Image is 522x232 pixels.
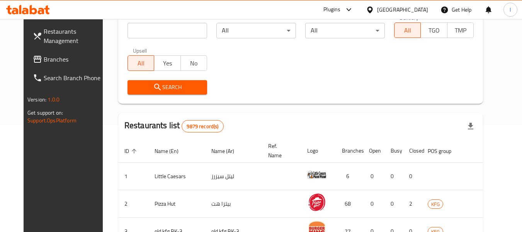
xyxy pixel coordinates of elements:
[27,22,111,50] a: Restaurants Management
[428,146,461,156] span: POS group
[384,163,403,190] td: 0
[148,190,205,218] td: Pizza Hut
[148,163,205,190] td: Little Caesars
[27,95,46,105] span: Version:
[180,55,207,71] button: No
[44,55,105,64] span: Branches
[48,95,60,105] span: 1.0.0
[394,22,421,38] button: All
[134,82,201,92] span: Search
[363,139,384,163] th: Open
[44,73,105,82] span: Search Branch Phone
[182,123,223,130] span: 9879 record(s)
[133,48,147,53] label: Upsell
[403,163,422,190] td: 0
[377,5,428,14] div: [GEOGRAPHIC_DATA]
[27,108,63,118] span: Get support on:
[336,190,363,218] td: 68
[398,25,418,36] span: All
[363,190,384,218] td: 0
[403,190,422,218] td: 2
[447,22,474,38] button: TMP
[154,55,180,71] button: Yes
[118,190,148,218] td: 2
[403,139,422,163] th: Closed
[27,50,111,69] a: Branches
[510,5,511,14] span: l
[211,146,244,156] span: Name (Ar)
[424,25,444,36] span: TGO
[157,58,177,69] span: Yes
[27,69,111,87] a: Search Branch Phone
[363,163,384,190] td: 0
[124,146,139,156] span: ID
[384,190,403,218] td: 0
[451,25,471,36] span: TMP
[323,5,340,14] div: Plugins
[400,15,419,20] label: Delivery
[307,192,326,212] img: Pizza Hut
[128,55,154,71] button: All
[205,190,262,218] td: بيتزا هت
[131,58,151,69] span: All
[124,120,224,132] h2: Restaurants list
[268,141,292,160] span: Ref. Name
[305,23,385,38] div: All
[216,23,296,38] div: All
[205,163,262,190] td: ليتل سيزرز
[336,163,363,190] td: 6
[128,23,207,38] input: Search for restaurant name or ID..
[184,58,204,69] span: No
[461,117,480,136] div: Export file
[384,139,403,163] th: Busy
[301,139,336,163] th: Logo
[128,80,207,95] button: Search
[27,115,77,125] a: Support.OpsPlatform
[420,22,447,38] button: TGO
[155,146,189,156] span: Name (En)
[44,27,105,45] span: Restaurants Management
[182,120,223,132] div: Total records count
[336,139,363,163] th: Branches
[428,200,443,209] span: KFG
[118,163,148,190] td: 1
[307,165,326,184] img: Little Caesars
